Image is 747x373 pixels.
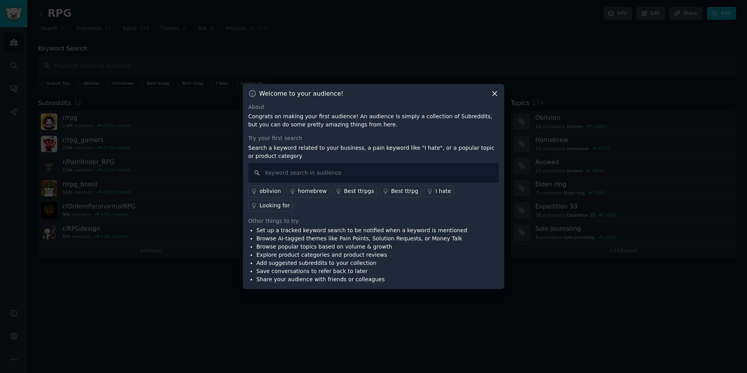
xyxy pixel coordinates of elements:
li: Explore product categories and product reviews [256,251,467,259]
div: I hate [435,187,451,195]
p: Congrats on making your first audience! An audience is simply a collection of Subreddits, but you... [248,112,499,129]
li: Share your audience with friends or colleagues [256,275,467,284]
input: Keyword search in audience [248,163,499,183]
li: Browse popular topics based on volume & growth [256,243,467,251]
li: Add suggested subreddits to your collection [256,259,467,267]
p: Search a keyword related to your business, a pain keyword like "I hate", or a popular topic or pr... [248,144,499,160]
li: Set up a tracked keyword search to be notified when a keyword is mentioned [256,226,467,235]
a: Looking for [248,200,293,212]
li: Save conversations to refer back to later [256,267,467,275]
div: Best ttrpg [391,187,418,195]
a: Best ttrpg [380,186,421,197]
div: Try your first search [248,134,499,142]
div: Best ttrpgs [344,187,374,195]
a: Best ttrpgs [333,186,377,197]
li: Browse AI-tagged themes like Pain Points, Solution Requests, or Money Talk [256,235,467,243]
div: homebrew [298,187,327,195]
a: oblivion [248,186,284,197]
div: oblivion [260,187,281,195]
div: Other things to try [248,217,499,225]
div: About [248,103,499,111]
div: Looking for [260,201,290,210]
h3: Welcome to your audience! [259,89,344,98]
a: homebrew [287,186,330,197]
a: I hate [424,186,454,197]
